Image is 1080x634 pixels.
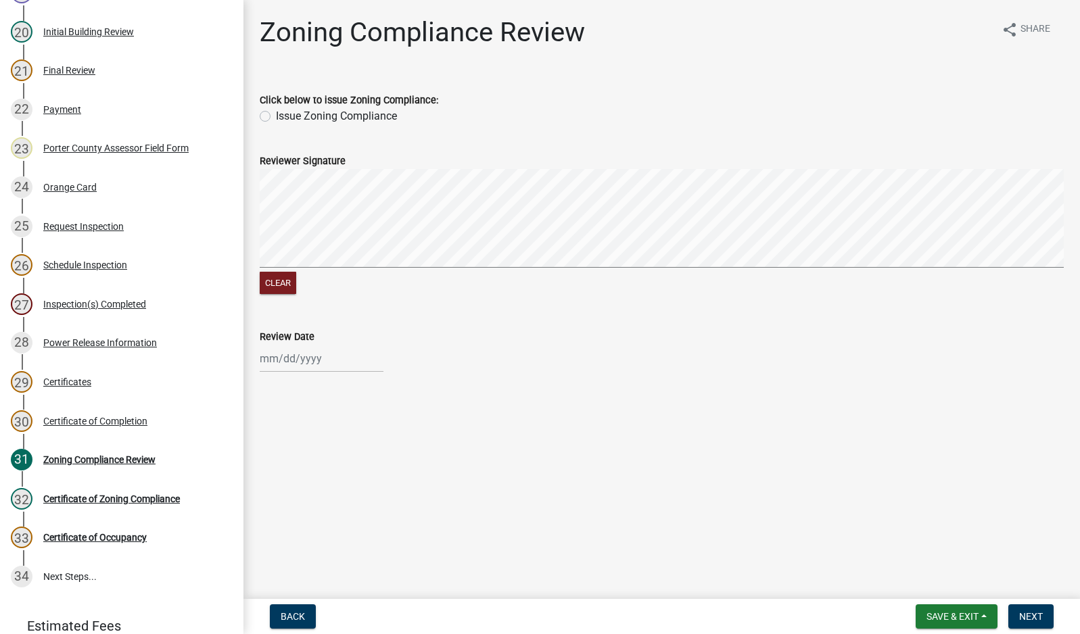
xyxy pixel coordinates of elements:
div: 26 [11,254,32,276]
label: Reviewer Signature [260,157,346,166]
div: Certificate of Completion [43,416,147,426]
div: Payment [43,105,81,114]
div: Inspection(s) Completed [43,299,146,309]
span: Save & Exit [926,611,979,622]
div: 25 [11,216,32,237]
div: 33 [11,527,32,548]
div: 27 [11,293,32,315]
label: Click below to issue Zoning Compliance: [260,96,438,105]
div: 29 [11,371,32,393]
button: Next [1008,604,1054,629]
i: share [1002,22,1018,38]
div: Schedule Inspection [43,260,127,270]
span: Share [1020,22,1050,38]
div: Porter County Assessor Field Form [43,143,189,153]
button: Save & Exit [916,604,997,629]
div: 20 [11,21,32,43]
h1: Zoning Compliance Review [260,16,585,49]
input: mm/dd/yyyy [260,345,383,372]
span: Back [281,611,305,622]
div: 23 [11,137,32,159]
div: 34 [11,566,32,587]
div: Zoning Compliance Review [43,455,156,464]
div: Certificate of Zoning Compliance [43,494,180,504]
div: Request Inspection [43,222,124,231]
div: Certificate of Occupancy [43,533,147,542]
div: Power Release Information [43,338,157,347]
label: Review Date [260,333,314,342]
div: 28 [11,332,32,353]
div: Orange Card [43,182,97,192]
button: Clear [260,272,296,294]
div: 24 [11,176,32,198]
div: Initial Building Review [43,27,134,36]
button: Back [270,604,316,629]
div: 21 [11,59,32,81]
button: shareShare [991,16,1061,43]
div: Certificates [43,377,91,387]
div: 22 [11,99,32,120]
div: 32 [11,488,32,510]
div: 31 [11,449,32,470]
span: Next [1019,611,1043,622]
div: Final Review [43,66,95,75]
div: 30 [11,410,32,432]
label: Issue Zoning Compliance [276,108,397,124]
